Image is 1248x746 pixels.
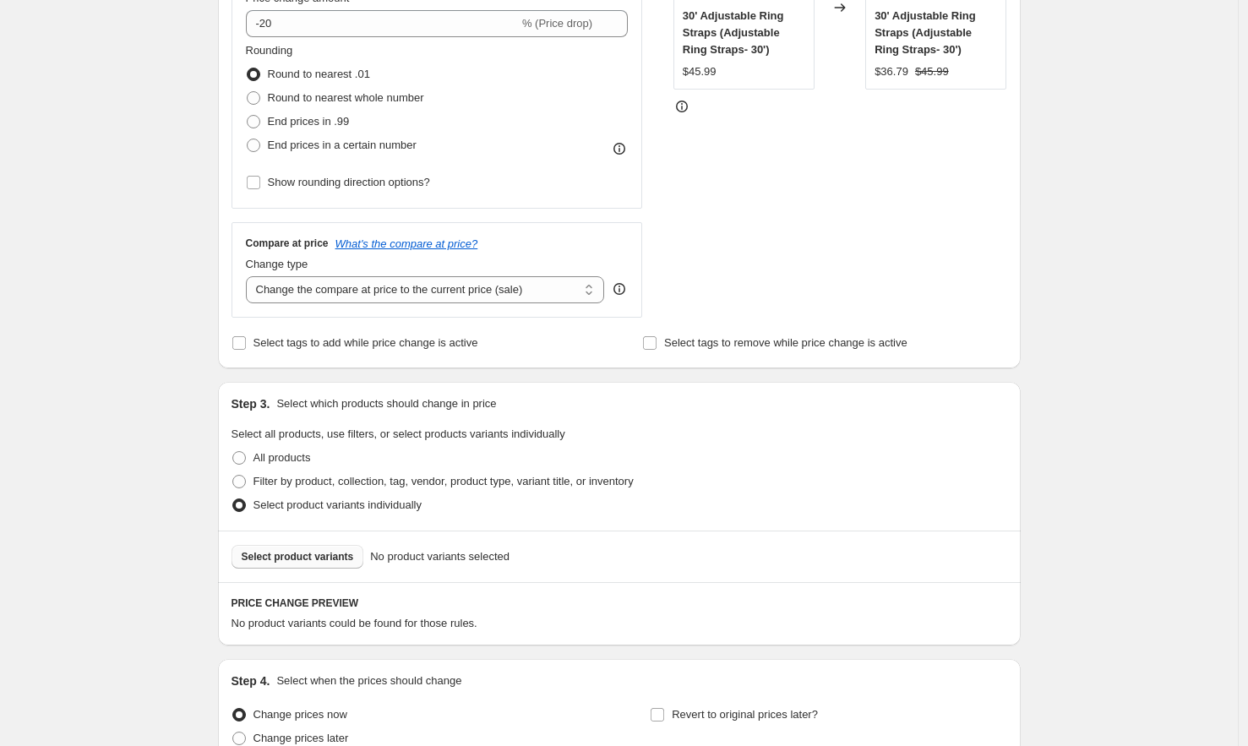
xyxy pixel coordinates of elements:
span: All products [253,451,311,464]
h2: Step 3. [232,395,270,412]
button: Select product variants [232,545,364,569]
span: Select tags to add while price change is active [253,336,478,349]
span: Change prices later [253,732,349,744]
p: Select which products should change in price [276,395,496,412]
h3: Compare at price [246,237,329,250]
div: $36.79 [875,63,908,80]
span: Filter by product, collection, tag, vendor, product type, variant title, or inventory [253,475,634,487]
button: What's the compare at price? [335,237,478,250]
span: Change prices now [253,708,347,721]
span: Select product variants individually [253,498,422,511]
input: -15 [246,10,519,37]
h6: PRICE CHANGE PREVIEW [232,596,1007,610]
span: 30' Adjustable Ring Straps (Adjustable Ring Straps- 30') [683,9,784,56]
span: No product variants selected [370,548,510,565]
span: End prices in a certain number [268,139,417,151]
strike: $45.99 [915,63,949,80]
span: Change type [246,258,308,270]
span: % (Price drop) [522,17,592,30]
span: Select product variants [242,550,354,564]
span: Revert to original prices later? [672,708,818,721]
span: 30' Adjustable Ring Straps (Adjustable Ring Straps- 30') [875,9,976,56]
div: $45.99 [683,63,717,80]
span: Round to nearest whole number [268,91,424,104]
span: Rounding [246,44,293,57]
div: help [611,280,628,297]
span: Show rounding direction options? [268,176,430,188]
span: Select all products, use filters, or select products variants individually [232,427,565,440]
span: No product variants could be found for those rules. [232,617,477,629]
h2: Step 4. [232,672,270,689]
p: Select when the prices should change [276,672,461,689]
span: Round to nearest .01 [268,68,370,80]
span: Select tags to remove while price change is active [664,336,907,349]
span: End prices in .99 [268,115,350,128]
